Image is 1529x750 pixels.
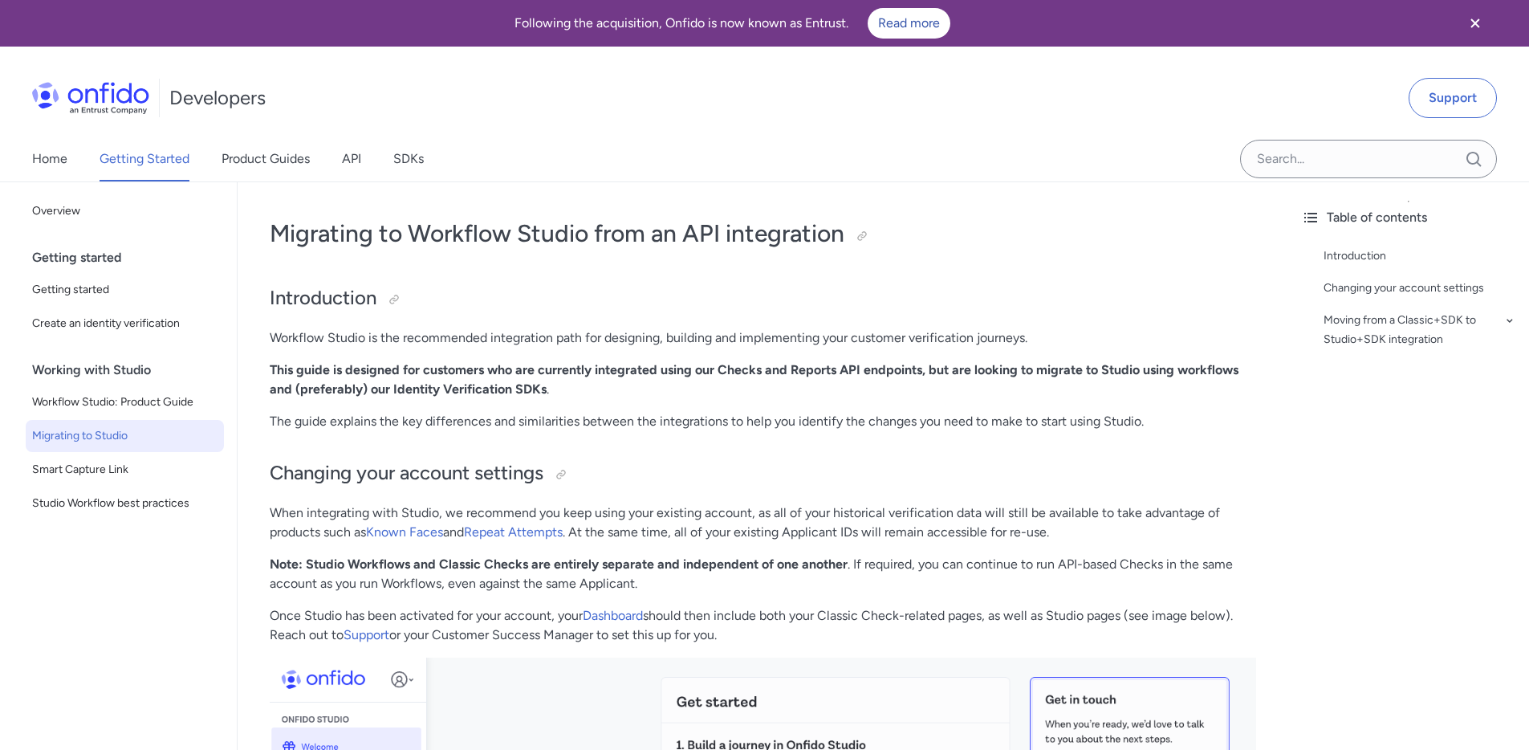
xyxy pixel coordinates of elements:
a: Changing your account settings [1324,279,1516,298]
h2: Introduction [270,285,1256,312]
p: The guide explains the key differences and similarities between the integrations to help you iden... [270,412,1256,431]
p: Once Studio has been activated for your account, your should then include both your Classic Check... [270,606,1256,645]
a: Overview [26,195,224,227]
a: Known Faces [366,524,443,540]
a: Product Guides [222,137,310,181]
a: Home [32,137,67,181]
a: Introduction [1324,247,1516,266]
a: Create an identity verification [26,308,224,340]
a: Support [1409,78,1497,118]
span: Workflow Studio: Product Guide [32,393,218,412]
a: Migrating to Studio [26,420,224,452]
span: Overview [32,202,218,221]
a: Getting Started [100,137,189,181]
a: Workflow Studio: Product Guide [26,386,224,418]
a: Smart Capture Link [26,454,224,486]
p: . If required, you can continue to run API-based Checks in the same account as you run Workflows,... [270,555,1256,593]
a: Repeat Attempts [464,524,563,540]
h2: Changing your account settings [270,460,1256,487]
button: Close banner [1446,3,1505,43]
input: Onfido search input field [1240,140,1497,178]
strong: Note: Studio Workflows and Classic Checks are entirely separate and independent of one another [270,556,848,572]
div: Getting started [32,242,230,274]
span: Getting started [32,280,218,300]
span: Create an identity verification [32,314,218,333]
a: Support [344,627,389,642]
p: When integrating with Studio, we recommend you keep using your existing account, as all of your h... [270,503,1256,542]
span: Migrating to Studio [32,426,218,446]
a: API [342,137,361,181]
div: Following the acquisition, Onfido is now known as Entrust. [19,8,1446,39]
p: Workflow Studio is the recommended integration path for designing, building and implementing your... [270,328,1256,348]
div: Table of contents [1301,208,1516,227]
h1: Developers [169,85,266,111]
span: Smart Capture Link [32,460,218,479]
svg: Close banner [1466,14,1485,33]
p: . [270,361,1256,399]
span: Studio Workflow best practices [32,494,218,513]
strong: This guide is designed for customers who are currently integrated using our Checks and Reports AP... [270,362,1238,397]
h1: Migrating to Workflow Studio from an API integration [270,218,1256,250]
a: Read more [868,8,950,39]
a: Getting started [26,274,224,306]
a: SDKs [393,137,424,181]
a: Studio Workflow best practices [26,487,224,520]
img: Onfido Logo [32,82,149,114]
a: Moving from a Classic+SDK to Studio+SDK integration [1324,311,1516,349]
a: Dashboard [583,608,643,623]
div: Working with Studio [32,354,230,386]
